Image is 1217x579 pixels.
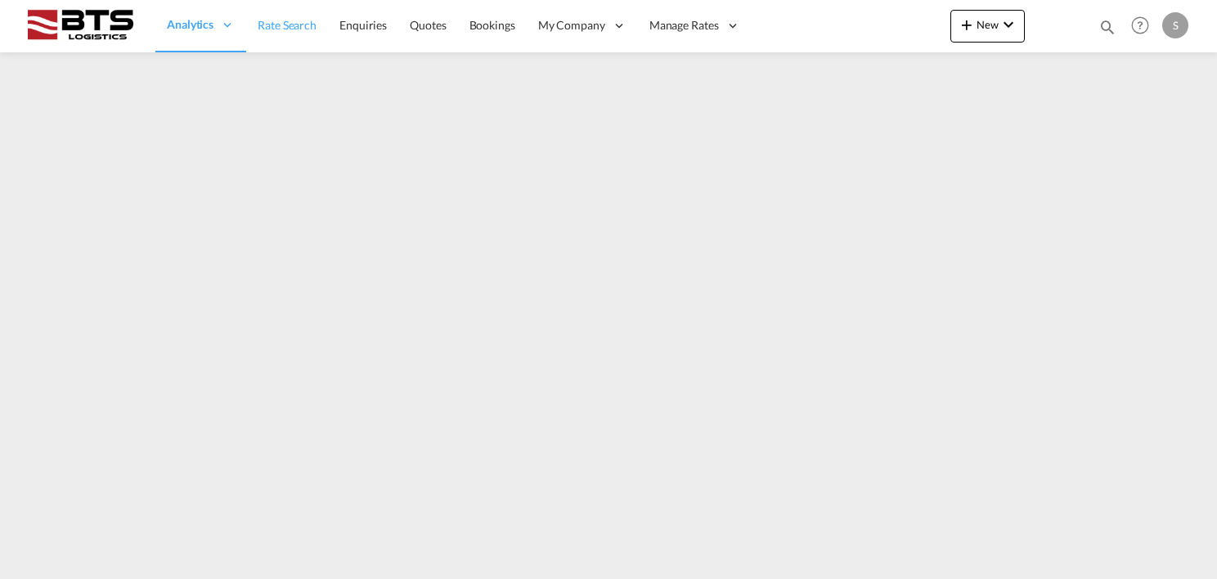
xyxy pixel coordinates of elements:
[339,18,387,32] span: Enquiries
[167,16,213,33] span: Analytics
[649,17,719,34] span: Manage Rates
[1162,12,1188,38] div: S
[469,18,515,32] span: Bookings
[258,18,317,32] span: Rate Search
[1098,18,1116,36] md-icon: icon-magnify
[950,10,1025,43] button: icon-plus 400-fgNewicon-chevron-down
[25,7,135,44] img: cdcc71d0be7811ed9adfbf939d2aa0e8.png
[957,18,1018,31] span: New
[538,17,605,34] span: My Company
[410,18,446,32] span: Quotes
[999,15,1018,34] md-icon: icon-chevron-down
[1098,18,1116,43] div: icon-magnify
[1126,11,1162,41] div: Help
[1126,11,1154,39] span: Help
[957,15,977,34] md-icon: icon-plus 400-fg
